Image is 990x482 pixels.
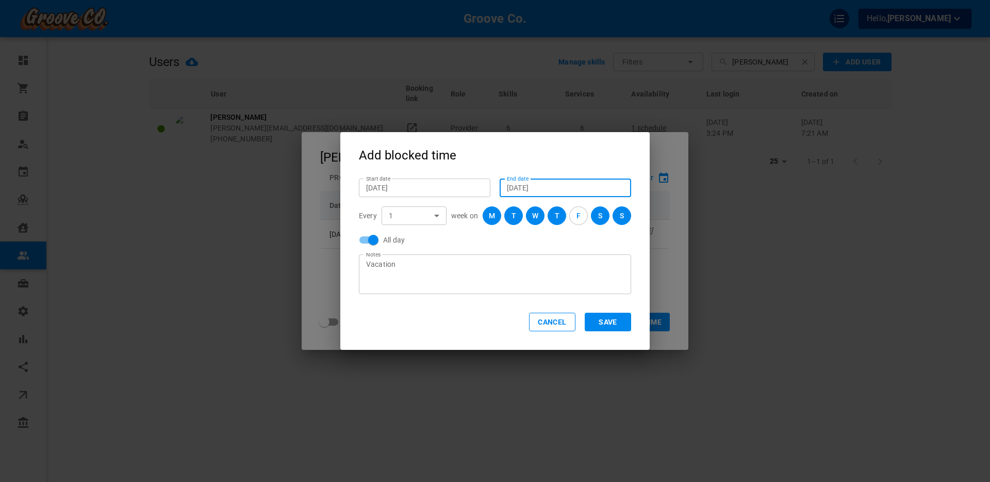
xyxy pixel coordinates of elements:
div: T [511,211,516,221]
div: T [555,211,559,221]
button: W [526,206,544,225]
button: S [591,206,609,225]
input: mmm d, yyyy [366,183,483,193]
label: End date [507,175,529,183]
span: All day [383,235,405,245]
button: Cancel [529,313,575,331]
textarea: Vacation [366,259,624,290]
button: T [504,206,523,225]
div: W [532,211,538,221]
button: F [569,206,588,225]
div: M [489,211,495,221]
div: S [598,211,602,221]
div: S [620,211,624,221]
button: T [548,206,566,225]
div: F [576,211,581,221]
h2: Add blocked time [340,132,650,169]
label: Start date [366,175,390,183]
button: M [483,206,501,225]
button: S [613,206,631,225]
div: 1 [389,211,439,221]
span: Every [359,211,377,221]
span: week on [451,211,478,221]
input: mmm d, yyyy [507,183,624,193]
button: Save [585,313,631,331]
label: Notes [366,251,381,259]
